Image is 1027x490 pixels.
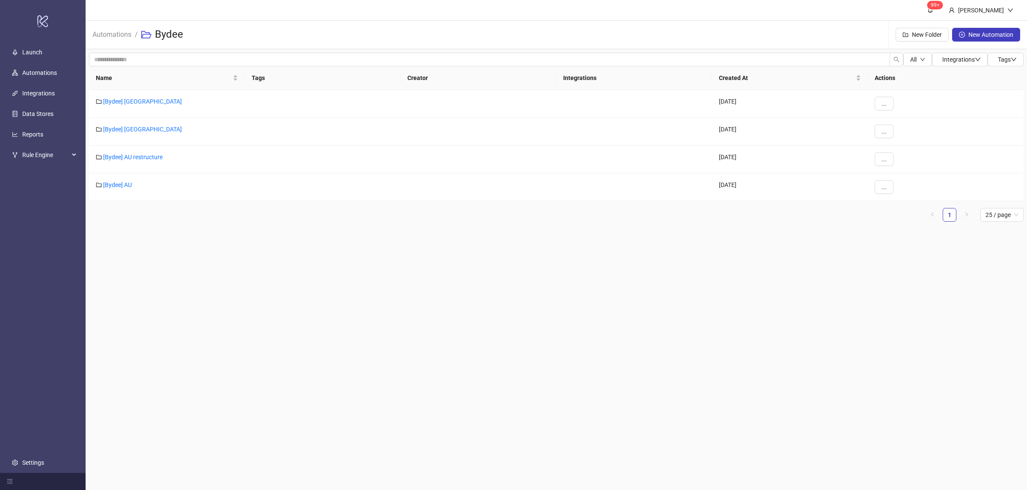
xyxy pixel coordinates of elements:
span: search [893,56,899,62]
li: Previous Page [926,208,939,222]
span: down [1007,7,1013,13]
li: Next Page [960,208,974,222]
div: Page Size [980,208,1024,222]
a: 1 [943,208,956,221]
span: New Folder [912,31,942,38]
span: 25 / page [985,208,1018,221]
span: ... [882,156,887,163]
span: menu-fold [7,478,13,484]
span: ... [882,184,887,190]
sup: 1688 [927,1,943,9]
span: bell [927,7,933,13]
button: Alldown [903,53,932,66]
th: Actions [868,66,1024,90]
span: Rule Engine [22,147,69,164]
li: / [135,21,138,48]
span: fork [12,152,18,158]
div: [DATE] [712,146,868,173]
span: New Automation [968,31,1013,38]
span: right [964,212,969,217]
button: right [960,208,974,222]
button: Integrationsdown [932,53,988,66]
span: down [1011,56,1017,62]
button: Tagsdown [988,53,1024,66]
button: New Folder [896,28,949,42]
span: down [975,56,981,62]
a: [Bydee] AU [103,181,132,188]
span: Tags [998,56,1017,63]
div: [DATE] [712,90,868,118]
a: Automations [91,29,133,39]
button: ... [875,180,893,194]
span: Name [96,73,231,83]
span: folder [96,98,102,104]
a: [Bydee] [GEOGRAPHIC_DATA] [103,98,182,105]
div: [DATE] [712,173,868,201]
span: All [910,56,917,63]
div: [PERSON_NAME] [955,6,1007,15]
span: Created At [719,73,854,83]
th: Tags [245,66,401,90]
button: left [926,208,939,222]
a: [Bydee] AU restructure [103,154,163,160]
th: Name [89,66,245,90]
h3: Bydee [155,28,183,42]
button: New Automation [952,28,1020,42]
a: Data Stores [22,111,53,118]
span: folder [96,182,102,188]
a: [Bydee] [GEOGRAPHIC_DATA] [103,126,182,133]
a: Reports [22,131,43,138]
span: left [930,212,935,217]
button: ... [875,152,893,166]
th: Integrations [556,66,712,90]
span: user [949,7,955,13]
span: folder-add [902,32,908,38]
span: Integrations [942,56,981,63]
span: ... [882,100,887,107]
a: Settings [22,459,44,466]
button: ... [875,125,893,138]
a: Launch [22,49,42,56]
button: ... [875,97,893,110]
span: folder-open [141,30,151,40]
a: Automations [22,70,57,77]
div: [DATE] [712,118,868,146]
span: folder [96,126,102,132]
span: ... [882,128,887,135]
span: plus-circle [959,32,965,38]
th: Creator [401,66,556,90]
span: down [920,57,925,62]
span: folder [96,154,102,160]
li: 1 [943,208,956,222]
th: Created At [712,66,868,90]
a: Integrations [22,90,55,97]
